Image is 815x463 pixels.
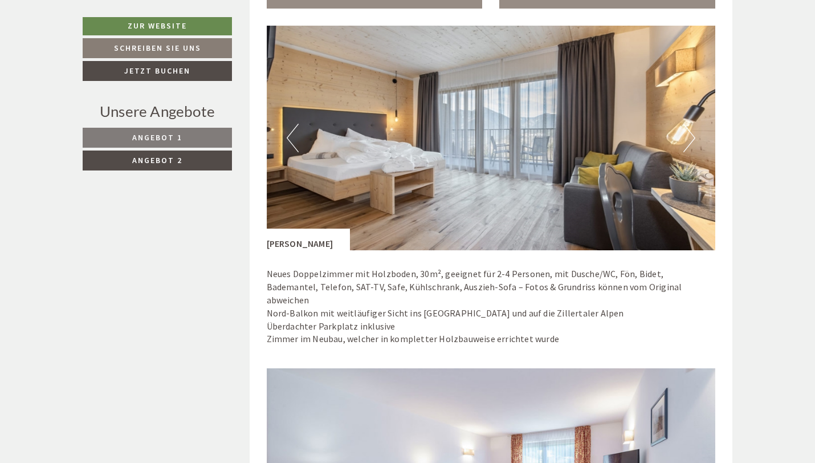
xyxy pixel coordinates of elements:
[18,56,181,64] small: 13:21
[267,229,351,250] div: [PERSON_NAME]
[83,101,232,122] div: Unsere Angebote
[287,124,299,152] button: Previous
[9,31,186,66] div: Guten Tag, wie können wir Ihnen helfen?
[267,26,716,250] img: image
[83,17,232,35] a: Zur Website
[132,155,182,165] span: Angebot 2
[83,61,232,81] a: Jetzt buchen
[83,38,232,58] a: Schreiben Sie uns
[132,132,182,143] span: Angebot 1
[683,124,695,152] button: Next
[203,9,245,29] div: [DATE]
[267,267,716,346] p: Neues Doppelzimmer mit Holzboden, 30m², geeignet für 2-4 Personen, mit Dusche/WC, Fön, Bidet, Bad...
[381,300,449,320] button: Senden
[18,34,181,43] div: [GEOGRAPHIC_DATA]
